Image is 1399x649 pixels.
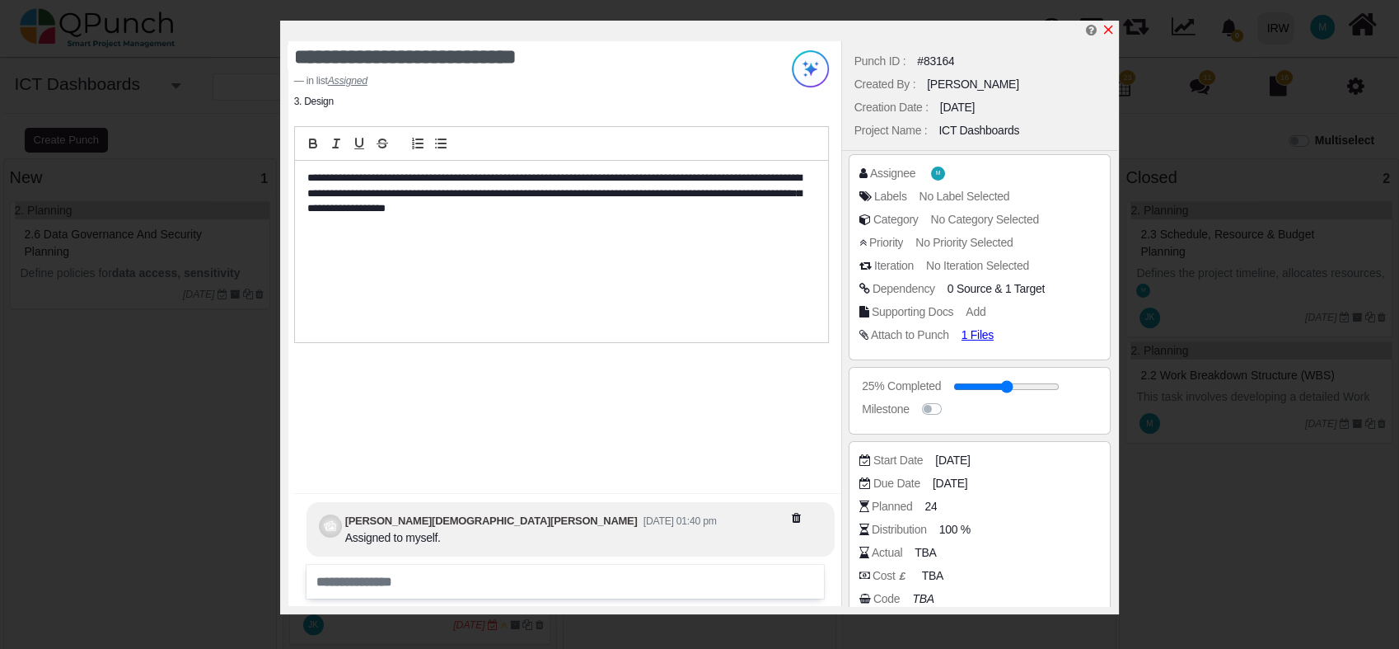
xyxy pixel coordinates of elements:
[874,257,914,275] div: Iteration
[873,590,900,608] div: Code
[872,498,912,515] div: Planned
[854,53,906,70] div: Punch ID :
[1102,23,1115,37] a: x
[966,305,985,318] span: Add
[869,234,903,252] div: Priority
[947,280,1045,298] span: &
[947,282,992,295] span: 0 Source
[936,171,940,176] span: M
[917,53,954,70] div: #83164
[924,498,937,515] span: 24
[935,452,970,469] span: [DATE]
[854,76,915,93] div: Created By :
[873,567,910,585] div: Cost
[862,401,909,418] div: Milestone
[294,73,736,88] footer: in list
[873,475,920,492] div: Due Date
[933,475,967,492] span: [DATE]
[919,190,1010,203] span: No Label Selected
[912,592,933,605] i: TBA
[927,76,1019,93] div: [PERSON_NAME]
[854,122,928,139] div: Project Name :
[872,521,927,538] div: Distribution
[915,236,1013,249] span: No Priority Selected
[931,213,1039,226] span: No Category Selected
[871,327,949,344] div: Attach to Punch
[939,521,971,538] span: 100 %
[926,259,1029,272] span: No Iteration Selected
[962,328,994,341] span: 1 Files
[1102,23,1115,36] svg: x
[345,529,634,547] div: Assigned to myself.
[1005,282,1045,295] span: <div class="badge badge-secondary"> 3.2 Detailed design (LLD) [1] FS</div>
[874,188,907,205] div: Labels
[900,570,905,582] b: £
[862,378,941,395] div: 25% Completed
[872,544,902,562] div: Actual
[328,75,367,87] u: Assigned
[643,515,717,527] small: [DATE] 01:40 pm
[870,165,915,182] div: Assignee
[873,211,919,228] div: Category
[872,303,953,321] div: Supporting Docs
[873,280,935,298] div: Dependency
[1086,24,1097,36] i: Help
[328,75,367,87] cite: Source Title
[294,94,334,109] li: 3. Design
[922,567,943,585] span: TBA
[931,167,945,181] span: Muhammad.shoaib
[940,99,975,116] div: [DATE]
[938,122,1019,139] div: ICT Dashboards
[854,99,929,116] div: Creation Date :
[345,515,638,527] b: [PERSON_NAME][DEMOGRAPHIC_DATA][PERSON_NAME]
[792,50,829,87] img: Try writing with AI
[915,544,936,562] span: TBA
[873,452,923,469] div: Start Date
